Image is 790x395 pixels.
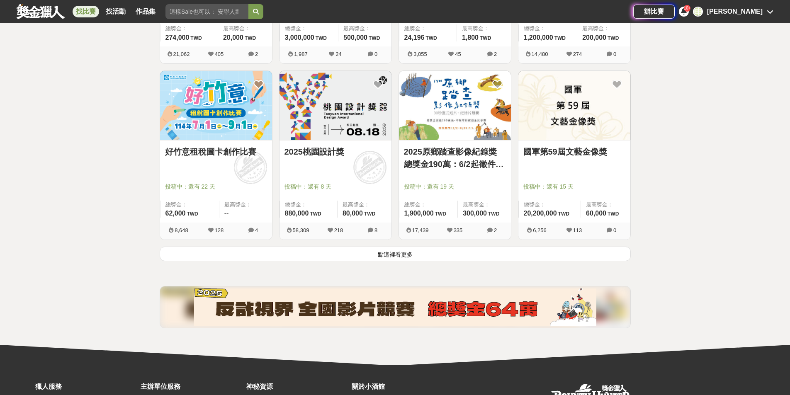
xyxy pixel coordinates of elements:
[165,201,214,209] span: 總獎金：
[523,145,625,158] a: 國軍第59屆文藝金像獎
[684,6,691,10] span: 10+
[558,211,569,217] span: TWD
[404,24,452,33] span: 總獎金：
[533,227,547,233] span: 6,256
[374,227,377,233] span: 8
[582,24,625,33] span: 最高獎金：
[215,51,224,57] span: 405
[404,34,425,41] span: 24,196
[488,211,499,217] span: TWD
[523,182,625,191] span: 投稿中：還有 15 天
[613,227,616,233] span: 0
[463,201,506,209] span: 最高獎金：
[246,382,348,392] div: 神秘資源
[524,34,553,41] span: 1,200,000
[190,35,202,41] span: TWD
[524,210,557,217] span: 20,200,000
[285,24,333,33] span: 總獎金：
[285,210,309,217] span: 880,000
[399,71,511,140] img: Cover Image
[294,51,308,57] span: 1,987
[633,5,675,19] a: 辦比賽
[215,227,224,233] span: 128
[141,382,242,392] div: 主辦單位服務
[586,201,625,209] span: 最高獎金：
[335,51,341,57] span: 24
[693,7,703,17] div: 申
[518,71,630,141] a: Cover Image
[554,35,566,41] span: TWD
[285,201,332,209] span: 總獎金：
[343,201,386,209] span: 最高獎金：
[285,34,314,41] span: 3,000,000
[364,211,375,217] span: TWD
[494,51,497,57] span: 2
[194,288,596,326] img: b4b43df0-ce9d-4ec9-9998-1f8643ec197e.png
[608,35,619,41] span: TWD
[374,51,377,57] span: 0
[284,182,386,191] span: 投稿中：還有 8 天
[187,211,198,217] span: TWD
[586,210,606,217] span: 60,000
[280,71,391,141] a: Cover Image
[462,34,479,41] span: 1,800
[160,247,631,261] button: 點這裡看更多
[369,35,380,41] span: TWD
[284,145,386,158] a: 2025桃園設計獎
[608,211,619,217] span: TWD
[573,51,582,57] span: 274
[399,71,511,141] a: Cover Image
[160,71,272,141] a: Cover Image
[255,51,258,57] span: 2
[223,24,267,33] span: 最高獎金：
[494,227,497,233] span: 2
[160,71,272,140] img: Cover Image
[425,35,437,41] span: TWD
[165,210,186,217] span: 62,000
[582,34,606,41] span: 200,000
[165,4,248,19] input: 這樣Sale也可以： 安聯人壽創意銷售法募集
[352,382,453,392] div: 關於小酒館
[613,51,616,57] span: 0
[255,227,258,233] span: 4
[480,35,491,41] span: TWD
[224,210,229,217] span: --
[707,7,763,17] div: [PERSON_NAME]
[310,211,321,217] span: TWD
[245,35,256,41] span: TWD
[280,71,391,140] img: Cover Image
[316,35,327,41] span: TWD
[462,24,506,33] span: 最高獎金：
[173,51,190,57] span: 21,062
[293,227,309,233] span: 58,309
[463,210,487,217] span: 300,000
[223,34,243,41] span: 20,000
[413,51,427,57] span: 3,055
[404,145,506,170] a: 2025原鄉踏查影像紀錄獎 總獎金190萬：6/2起徵件90秒內直式短片、紀錄片競賽
[165,182,267,191] span: 投稿中：還有 22 天
[165,145,267,158] a: 好竹意租稅圖卡創作比賽
[334,227,343,233] span: 218
[404,182,506,191] span: 投稿中：還有 19 天
[412,227,429,233] span: 17,439
[404,210,434,217] span: 1,900,000
[73,6,99,17] a: 找比賽
[35,382,136,392] div: 獵人服務
[532,51,548,57] span: 14,480
[518,71,630,140] img: Cover Image
[132,6,159,17] a: 作品集
[524,201,576,209] span: 總獎金：
[165,24,213,33] span: 總獎金：
[404,201,453,209] span: 總獎金：
[343,34,367,41] span: 500,000
[524,24,572,33] span: 總獎金：
[165,34,190,41] span: 274,000
[343,24,386,33] span: 最高獎金：
[573,227,582,233] span: 113
[455,51,461,57] span: 45
[454,227,463,233] span: 335
[224,201,267,209] span: 最高獎金：
[175,227,188,233] span: 8,648
[343,210,363,217] span: 80,000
